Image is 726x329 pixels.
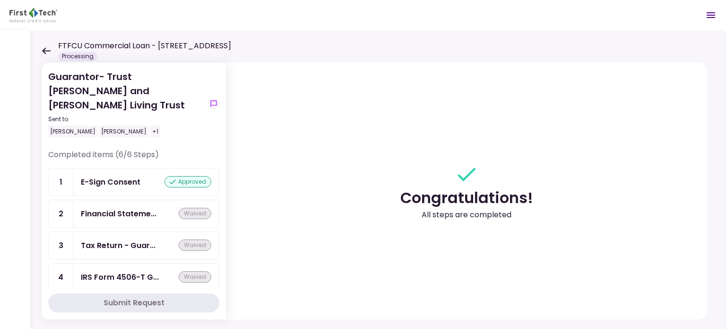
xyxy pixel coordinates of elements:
h1: FTFCU Commercial Loan - [STREET_ADDRESS] [58,40,231,52]
div: 4 [49,264,73,291]
div: Congratulations! [400,187,533,209]
button: show-messages [208,98,219,109]
a: 3Tax Return - Guarantorwaived [48,231,219,259]
div: Processing [58,52,97,61]
div: approved [164,176,211,187]
div: +1 [150,125,160,138]
div: Tax Return - Guarantor [81,240,156,251]
img: Partner icon [9,8,57,22]
div: Completed items (6/6 Steps) [48,149,219,168]
a: 4IRS Form 4506-T Guarantorwaived [48,263,219,291]
div: All steps are completed [422,209,511,221]
div: 1 [49,169,73,196]
button: Open menu [700,4,722,27]
div: IRS Form 4506-T Guarantor [81,271,159,283]
div: [PERSON_NAME] [99,125,148,138]
a: 2Financial Statement - Guarantorwaived [48,200,219,228]
div: waived [179,240,211,251]
div: waived [179,208,211,219]
button: Submit Request [48,293,219,312]
a: 1E-Sign Consentapproved [48,168,219,196]
div: Guarantor- Trust [PERSON_NAME] and [PERSON_NAME] Living Trust [48,70,204,138]
div: Financial Statement - Guarantor [81,208,156,220]
div: 3 [49,232,73,259]
div: Submit Request [104,297,164,309]
div: [PERSON_NAME] [48,125,97,138]
div: Sent to: [48,115,204,124]
div: E-Sign Consent [81,176,140,188]
div: waived [179,271,211,283]
div: 2 [49,200,73,227]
